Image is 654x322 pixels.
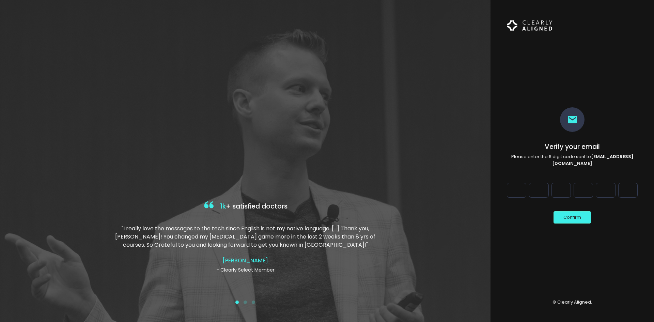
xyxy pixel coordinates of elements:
span: 1k [220,202,226,211]
span: [EMAIL_ADDRESS][DOMAIN_NAME] [552,153,634,167]
p: © Clearly Aligned. [507,299,638,306]
button: Confirm [554,211,591,224]
p: Please enter the 6 digit code sent to [510,153,635,167]
h4: + satisfied doctors [113,200,377,214]
p: - Clearly Select Member [113,266,377,274]
h4: [PERSON_NAME] [113,257,377,264]
img: Logo Horizontal [507,16,552,35]
h4: Verify your email [510,143,635,151]
p: "I really love the messages to the tech since English is not my native language. […] Thank you, [... [113,225,377,249]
